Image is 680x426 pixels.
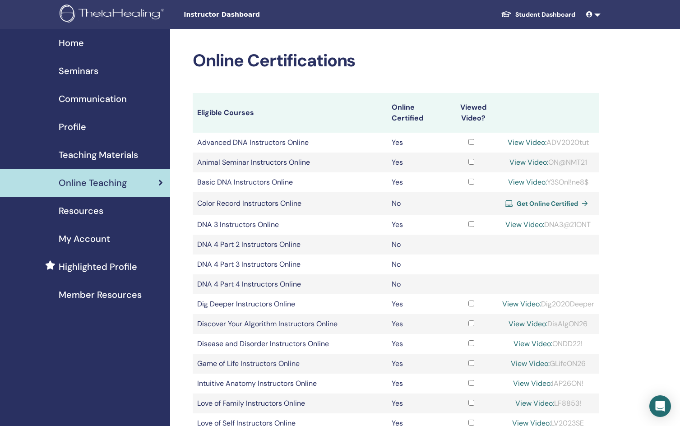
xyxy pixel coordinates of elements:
[193,394,388,413] td: Love of Family Instructors Online
[649,395,671,417] div: Open Intercom Messenger
[60,5,167,25] img: logo.png
[387,215,444,235] td: Yes
[387,334,444,354] td: Yes
[502,157,594,168] div: ON@NMT21
[502,137,594,148] div: ADV2020tut
[505,197,592,210] a: Get Online Certified
[193,93,388,133] th: Eligible Courses
[193,255,388,274] td: DNA 4 Part 3 Instructors Online
[59,92,127,106] span: Communication
[193,314,388,334] td: Discover Your Algorithm Instructors Online
[193,235,388,255] td: DNA 4 Part 2 Instructors Online
[513,379,552,388] a: View Video:
[59,288,142,301] span: Member Resources
[387,192,444,215] td: No
[387,172,444,192] td: Yes
[193,172,388,192] td: Basic DNA Instructors Online
[505,220,544,229] a: View Video:
[502,299,541,309] a: View Video:
[59,204,103,218] span: Resources
[387,133,444,153] td: Yes
[502,177,594,188] div: Y3SOnl!ne8$
[502,398,594,409] div: LF8853!
[387,294,444,314] td: Yes
[193,192,388,215] td: Color Record Instructors Online
[193,51,599,71] h2: Online Certifications
[193,215,388,235] td: DNA 3 Instructors Online
[193,354,388,374] td: Game of Life Instructors Online
[387,153,444,172] td: Yes
[511,359,550,368] a: View Video:
[387,274,444,294] td: No
[502,319,594,329] div: DisAlgON26
[59,64,98,78] span: Seminars
[494,6,583,23] a: Student Dashboard
[515,398,554,408] a: View Video:
[193,133,388,153] td: Advanced DNA Instructors Online
[193,374,388,394] td: Intuitive Anatomy Instructors Online
[502,358,594,369] div: GLifeON26
[387,394,444,413] td: Yes
[502,299,594,310] div: Dig2020Deeper
[193,274,388,294] td: DNA 4 Part 4 Instructors Online
[509,319,547,329] a: View Video:
[387,255,444,274] td: No
[513,339,552,348] a: View Video:
[193,153,388,172] td: Animal Seminar Instructors Online
[59,176,127,190] span: Online Teaching
[509,157,548,167] a: View Video:
[193,294,388,314] td: Dig Deeper Instructors Online
[193,334,388,354] td: Disease and Disorder Instructors Online
[502,219,594,230] div: DNA3@21ONT
[502,338,594,349] div: ONDD22!
[184,10,319,19] span: Instructor Dashboard
[387,235,444,255] td: No
[387,314,444,334] td: Yes
[387,354,444,374] td: Yes
[59,148,138,162] span: Teaching Materials
[59,232,110,245] span: My Account
[59,260,137,273] span: Highlighted Profile
[502,378,594,389] div: IAP26ON!
[501,10,512,18] img: graduation-cap-white.svg
[444,93,498,133] th: Viewed Video?
[387,374,444,394] td: Yes
[59,36,84,50] span: Home
[59,120,86,134] span: Profile
[508,177,547,187] a: View Video:
[517,199,578,208] span: Get Online Certified
[387,93,444,133] th: Online Certified
[508,138,546,147] a: View Video:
